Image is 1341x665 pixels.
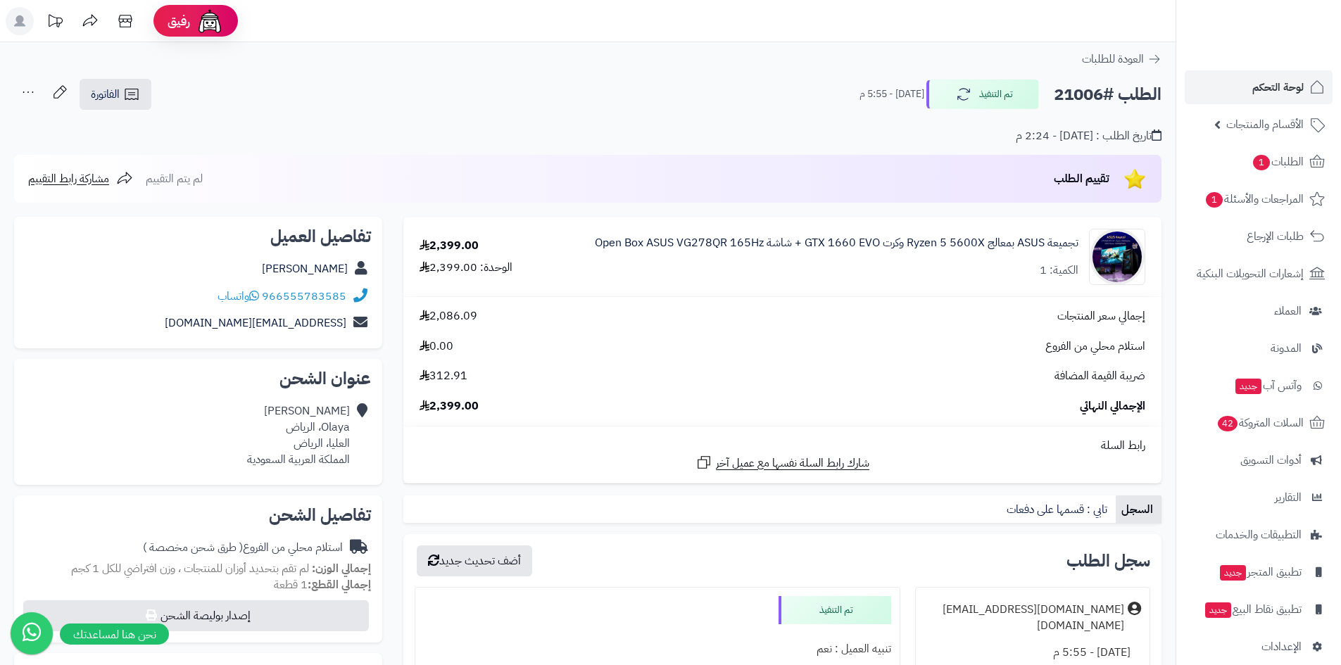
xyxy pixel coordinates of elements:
[1185,257,1333,291] a: إشعارات التحويلات البنكية
[262,260,348,277] a: [PERSON_NAME]
[1185,406,1333,440] a: السلات المتروكة42
[1226,115,1304,134] span: الأقسام والمنتجات
[1247,227,1304,246] span: طلبات الإرجاع
[420,398,479,414] span: 2,399.00
[1185,443,1333,477] a: أدوات التسويق
[1261,637,1302,657] span: الإعدادات
[424,635,890,663] div: تنبيه العميل : نعم
[1185,331,1333,365] a: المدونة
[1240,450,1302,470] span: أدوات التسويق
[420,260,512,276] div: الوحدة: 2,399.00
[71,560,309,577] span: لم تقم بتحديد أوزان للمنتجات ، وزن افتراضي للكل 1 كجم
[1185,518,1333,552] a: التطبيقات والخدمات
[1045,338,1145,355] span: استلام محلي من الفروع
[23,600,369,631] button: إصدار بوليصة الشحن
[1219,562,1302,582] span: تطبيق المتجر
[80,79,151,110] a: الفاتورة
[1185,555,1333,589] a: تطبيق المتجرجديد
[165,315,346,331] a: [EMAIL_ADDRESS][DOMAIN_NAME]
[409,438,1156,454] div: رابط السلة
[417,545,532,576] button: أضف تحديث جديد
[1185,70,1333,104] a: لوحة التحكم
[779,596,891,624] div: تم التنفيذ
[1204,600,1302,619] span: تطبيق نقاط البيع
[1090,229,1145,285] img: 1753203146-%D8%AA%D8%AC%D9%85%D9%8A%D8%B9%D8%A9%20ASUS-90x90.jpg
[1216,413,1304,433] span: السلات المتروكة
[1204,189,1304,209] span: المراجعات والأسئلة
[1185,220,1333,253] a: طلبات الإرجاع
[1197,264,1304,284] span: إشعارات التحويلات البنكية
[1185,182,1333,216] a: المراجعات والأسئلة1
[1252,152,1304,172] span: الطلبات
[1185,369,1333,403] a: وآتس آبجديد
[312,560,371,577] strong: إجمالي الوزن:
[1185,630,1333,664] a: الإعدادات
[1054,368,1145,384] span: ضريبة القيمة المضافة
[1274,301,1302,321] span: العملاء
[420,368,467,384] span: 312.91
[1054,80,1161,109] h2: الطلب #21006
[1066,552,1150,569] h3: سجل الطلب
[28,170,133,187] a: مشاركة رابط التقييم
[420,338,453,355] span: 0.00
[1235,379,1261,394] span: جديد
[595,235,1078,251] a: تجميعة ASUS بمعالج Ryzen 5 5600X وكرت GTX 1660 EVO + شاشة Open Box ASUS VG278QR 165Hz
[860,87,924,101] small: [DATE] - 5:55 م
[716,455,869,471] span: شارك رابط السلة نفسها مع عميل آخر
[924,602,1124,634] div: [DOMAIN_NAME][EMAIL_ADDRESS][DOMAIN_NAME]
[1234,376,1302,395] span: وآتس آب
[1185,593,1333,626] a: تطبيق نقاط البيعجديد
[695,454,869,471] a: شارك رابط السلة نفسها مع عميل آخر
[247,403,350,467] div: [PERSON_NAME] Olaya، الرياض العليا، الرياض المملكة العربية السعودية
[1216,525,1302,545] span: التطبيقات والخدمات
[91,86,120,103] span: الفاتورة
[308,576,371,593] strong: إجمالي القطع:
[218,288,259,305] a: واتساب
[143,540,343,556] div: استلام محلي من الفروع
[196,7,224,35] img: ai-face.png
[1082,51,1144,68] span: العودة للطلبات
[1185,481,1333,514] a: التقارير
[25,228,371,245] h2: تفاصيل العميل
[1220,565,1246,581] span: جديد
[1275,488,1302,507] span: التقارير
[25,507,371,524] h2: تفاصيل الشحن
[274,576,371,593] small: 1 قطعة
[1001,495,1116,524] a: تابي : قسمها على دفعات
[420,238,479,254] div: 2,399.00
[1040,262,1078,279] div: الكمية: 1
[1205,602,1231,618] span: جديد
[143,539,243,556] span: ( طرق شحن مخصصة )
[1271,338,1302,358] span: المدونة
[1252,77,1304,97] span: لوحة التحكم
[28,170,109,187] span: مشاركة رابط التقييم
[1057,308,1145,324] span: إجمالي سعر المنتجات
[1185,294,1333,328] a: العملاء
[1253,155,1270,170] span: 1
[1080,398,1145,414] span: الإجمالي النهائي
[25,370,371,387] h2: عنوان الشحن
[146,170,203,187] span: لم يتم التقييم
[1206,192,1223,208] span: 1
[1016,128,1161,144] div: تاريخ الطلب : [DATE] - 2:24 م
[37,7,73,39] a: تحديثات المنصة
[168,13,190,30] span: رفيق
[1185,145,1333,179] a: الطلبات1
[926,80,1039,109] button: تم التنفيذ
[1054,170,1109,187] span: تقييم الطلب
[420,308,477,324] span: 2,086.09
[1116,495,1161,524] a: السجل
[1082,51,1161,68] a: العودة للطلبات
[1218,416,1238,431] span: 42
[262,288,346,305] a: 966555783585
